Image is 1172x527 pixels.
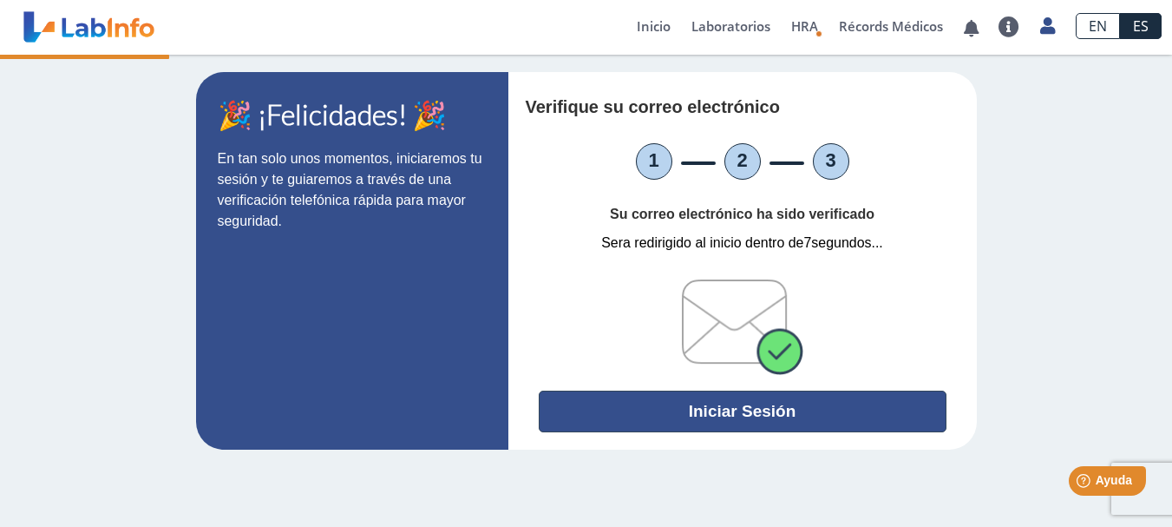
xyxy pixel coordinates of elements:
button: Iniciar Sesión [539,391,946,432]
h1: 🎉 ¡Felicidades! 🎉 [218,98,487,131]
span: Sera redirigido al inicio dentro de [601,235,803,250]
li: 1 [636,143,672,180]
h4: Su correo electrónico ha sido verificado [539,206,946,222]
h4: Verifique su correo electrónico [526,96,861,117]
p: 7 [539,233,946,254]
a: ES [1120,13,1162,39]
iframe: Help widget launcher [1018,459,1153,508]
span: segundos... [811,235,882,250]
span: HRA [791,17,818,35]
a: EN [1076,13,1120,39]
li: 3 [813,143,849,180]
img: verifiedEmail.png [682,280,803,375]
li: 2 [724,143,761,180]
p: En tan solo unos momentos, iniciaremos tu sesión y te guiaremos a través de una verificación tele... [218,148,487,232]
